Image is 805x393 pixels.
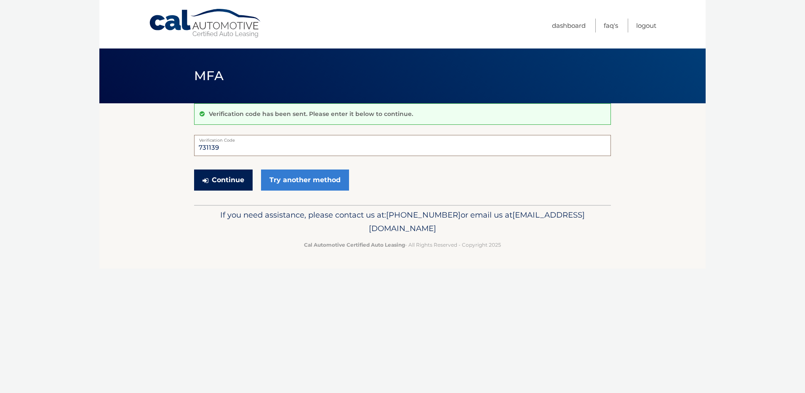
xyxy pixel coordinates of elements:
[209,110,413,118] p: Verification code has been sent. Please enter it below to continue.
[386,210,461,220] span: [PHONE_NUMBER]
[369,210,585,233] span: [EMAIL_ADDRESS][DOMAIN_NAME]
[304,242,405,248] strong: Cal Automotive Certified Auto Leasing
[604,19,618,32] a: FAQ's
[149,8,262,38] a: Cal Automotive
[194,68,224,83] span: MFA
[194,135,611,156] input: Verification Code
[636,19,656,32] a: Logout
[200,240,605,249] p: - All Rights Reserved - Copyright 2025
[552,19,586,32] a: Dashboard
[261,170,349,191] a: Try another method
[194,135,611,142] label: Verification Code
[200,208,605,235] p: If you need assistance, please contact us at: or email us at
[194,170,253,191] button: Continue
